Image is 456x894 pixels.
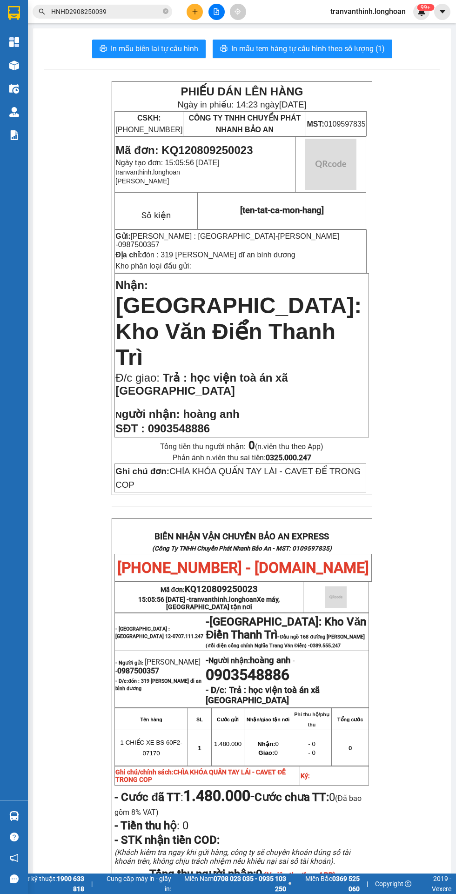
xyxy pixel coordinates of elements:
[308,749,315,756] span: - 0
[258,749,274,756] strong: Giao:
[208,4,225,20] button: file-add
[115,251,142,259] strong: Địa chỉ:
[137,114,161,122] strong: CSKH:
[206,634,365,649] span: Đầu ngõ 168 đường [PERSON_NAME] (đối diện cổng chính Nghĩa Trang Văn Điển) -
[115,678,201,692] span: đón : 319 [PERSON_NAME] dĩ an bình dương
[257,740,279,747] span: 0
[161,586,258,593] span: Mã đơn:
[115,114,182,134] span: [PHONE_NUMBER]
[308,740,315,747] span: - 0
[118,241,160,249] span: 0987500357
[213,40,392,58] button: printerIn mẫu tem hàng tự cấu hình theo số lượng (1)
[290,656,295,665] span: -
[115,371,288,397] span: Trả : học viện toà án xã [GEOGRAPHIC_DATA]
[114,848,350,866] span: (Khách kiểm tra ngay khi gửi hàng, công ty sẽ chuyển khoản đúng số tài khoản trên, không chịu trá...
[114,834,220,847] span: - STK nhận tiền COD:
[214,740,241,747] span: 1.480.000
[51,7,161,17] input: Tìm tên, số ĐT hoặc mã đơn
[115,410,180,420] strong: N
[152,545,332,552] strong: (Công Ty TNHH Chuyển Phát Nhanh Bảo An - MST: 0109597835)
[142,251,295,259] span: đón : 319 [PERSON_NAME] dĩ an bình dương
[115,371,162,384] span: Đ/c giao:
[177,100,306,109] span: Ngày in phiếu: 14:23 ngày
[114,819,177,832] strong: - Tiền thu hộ
[213,8,220,15] span: file-add
[115,466,169,476] strong: Ghi chú đơn:
[100,45,107,54] span: printer
[115,768,286,783] strong: Ghi chú/chính sách:
[140,717,162,722] strong: Tên hàng
[323,6,413,17] span: tranvanthinh.longhoan
[305,139,356,190] img: qr-code
[434,4,450,20] button: caret-down
[310,643,341,649] span: 0389.555.247
[114,791,255,804] span: :
[114,791,181,804] strong: - Cước đã TT
[131,232,275,240] span: [PERSON_NAME] : [GEOGRAPHIC_DATA]
[248,439,255,452] strong: 0
[149,867,335,881] span: Tổng thu người nhận:
[8,6,20,20] img: logo-vxr
[115,293,362,370] span: [GEOGRAPHIC_DATA]: Kho Văn Điển Thanh Trì
[10,874,19,883] span: message
[115,466,361,490] span: CHÌA KHÓA QUẤN TAY LÁI - CAVET ĐỂ TRONG COP
[173,633,203,639] span: 0707.111.247
[115,232,339,249] span: [PERSON_NAME] -
[307,120,324,128] strong: MST:
[417,4,434,11] sup: 450
[115,678,201,692] strong: - D/c:
[9,37,19,47] img: dashboard-icon
[188,114,301,134] span: CÔNG TY TNHH CHUYỂN PHÁT NHANH BẢO AN
[9,811,19,821] img: warehouse-icon
[114,819,188,832] span: :
[9,130,19,140] img: solution-icon
[405,881,411,887] span: copyright
[262,871,335,880] em: (N.viên thu theo APP)
[9,84,19,94] img: warehouse-icon
[208,656,290,665] span: Người nhận:
[115,177,169,185] span: [PERSON_NAME]
[230,4,246,20] button: aim
[115,279,148,291] span: Nhận:
[160,442,323,451] span: Tổng tiền thu người nhận:
[337,717,363,722] strong: Tổng cước
[206,615,366,641] span: [GEOGRAPHIC_DATA]: Kho Văn Điển Thanh Trì
[122,408,180,420] span: gười nhận:
[206,685,227,695] strong: - D/c:
[115,768,286,783] span: CHÌA KHÓA QUẤN TAY LÁI - CAVET ĐỂ TRONG COP
[307,120,365,128] span: 0109597835
[438,7,447,16] span: caret-down
[257,740,275,747] strong: Nhận:
[9,107,19,117] img: warehouse-icon
[166,596,280,611] span: Xe máy, [GEOGRAPHIC_DATA] tận nơi
[115,422,145,435] strong: SĐT :
[115,262,191,270] span: Kho phân loại đầu gửi:
[214,875,286,893] strong: 0708 023 035 - 0935 103 250
[91,879,93,889] span: |
[256,867,335,881] span: 0
[163,7,168,16] span: close-circle
[231,43,385,54] span: In mẫu tem hàng tự cấu hình theo số lượng (1)
[121,739,182,757] span: 1 CHIẾC XE BS 60F2-07170
[206,685,320,706] strong: Trả : học viện toà án xã [GEOGRAPHIC_DATA]
[235,8,241,15] span: aim
[115,232,339,249] span: -
[115,232,130,240] strong: Gửi:
[255,791,329,804] strong: Cước chưa TT:
[115,159,219,167] span: Ngày tạo đơn: 15:05:56 [DATE]
[154,531,329,542] strong: BIÊN NHẬN VẬN CHUYỂN BẢO AN EXPRESS
[39,8,45,15] span: search
[294,874,360,894] span: Miền Bắc
[196,717,203,722] strong: SL
[240,205,324,215] span: [ten-tat-ca-mon-hang]
[174,874,286,894] span: Miền Nam
[206,655,290,665] strong: -
[247,717,289,722] strong: Nhận/giao tận nơi
[10,854,19,862] span: notification
[258,749,277,756] span: 0
[163,8,168,14] span: close-circle
[294,712,329,727] strong: Phí thu hộ/phụ thu
[349,745,352,752] span: 0
[183,408,239,420] span: hoàng anh
[115,626,203,639] span: - [GEOGRAPHIC_DATA] : [GEOGRAPHIC_DATA] 12-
